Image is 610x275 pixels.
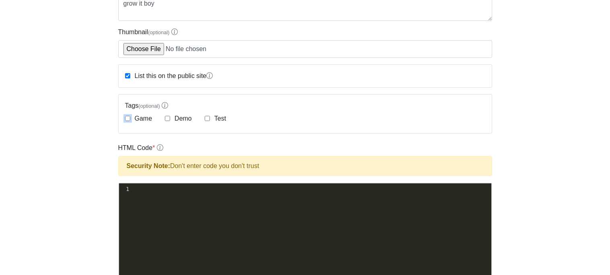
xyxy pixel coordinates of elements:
strong: Security Note: [127,162,170,169]
span: (optional) [148,29,169,35]
label: Demo [173,114,192,123]
label: Thumbnail [118,27,178,37]
label: Tags [125,101,485,111]
div: Don't enter code you don't trust [118,156,492,176]
label: HTML Code [118,143,163,153]
span: (optional) [138,103,160,109]
label: Test [213,114,226,123]
div: 1 [119,185,131,193]
label: Game [133,114,152,123]
label: List this on the public site [133,71,213,81]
